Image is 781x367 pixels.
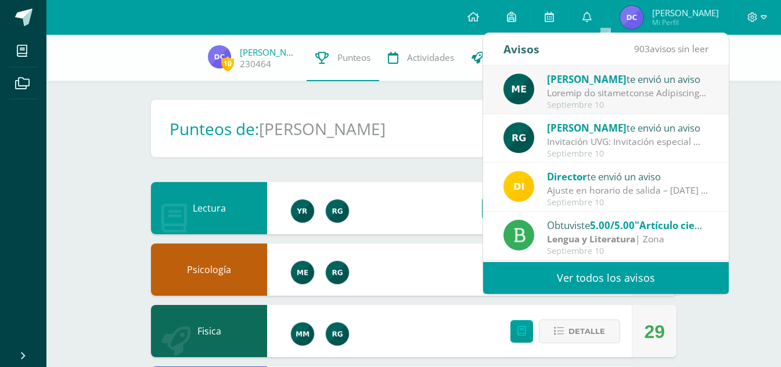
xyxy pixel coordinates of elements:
[547,120,708,135] div: te envió un aviso
[503,33,539,65] div: Avisos
[151,244,267,296] div: Psicología
[644,306,665,358] div: 29
[170,118,259,140] h1: Punteos de:
[407,52,454,64] span: Actividades
[379,35,463,81] a: Actividades
[463,35,547,81] a: Trayectoria
[307,35,379,81] a: Punteos
[547,170,587,183] span: Director
[547,72,627,86] span: [PERSON_NAME]
[326,261,349,284] img: 24ef3269677dd7dd963c57b86ff4a022.png
[635,219,730,232] span: "Artículo científico"
[547,135,708,148] div: Invitación UVG: Invitación especial ✨ El programa Mujeres en Ingeniería – Virtual de la Universid...
[547,232,708,246] div: | Zona
[326,199,349,223] img: 24ef3269677dd7dd963c57b86ff4a022.png
[337,52,370,64] span: Punteos
[539,319,620,343] button: Detalle
[634,42,708,55] span: avisos sin leer
[547,232,635,245] strong: Lengua y Literatura
[547,121,627,135] span: [PERSON_NAME]
[483,262,729,294] a: Ver todos los avisos
[652,17,719,27] span: Mi Perfil
[259,118,386,140] h1: [PERSON_NAME]
[547,246,708,256] div: Septiembre 10
[291,322,314,346] img: ea0e1a9c59ed4b58333b589e14889882.png
[634,42,650,55] span: 903
[240,46,298,58] a: [PERSON_NAME]
[151,182,267,234] div: Lectura
[547,184,708,197] div: Ajuste en horario de salida – 12 de septiembre : Estimados Padres de Familia, Debido a las activi...
[547,198,708,208] div: Septiembre 10
[547,217,708,232] div: Obtuviste en
[503,74,534,104] img: e5319dee200a4f57f0a5ff00aaca67bb.png
[590,219,635,232] span: 5.00/5.00
[291,199,314,223] img: 765d7ba1372dfe42393184f37ff644ec.png
[568,321,605,342] span: Detalle
[652,7,719,19] span: [PERSON_NAME]
[291,261,314,284] img: e5319dee200a4f57f0a5ff00aaca67bb.png
[208,45,231,68] img: 7e966699025db051ac6096d7c145e44a.png
[503,171,534,202] img: f0b35651ae50ff9c693c4cbd3f40c4bb.png
[547,100,708,110] div: Septiembre 10
[503,122,534,153] img: 24ef3269677dd7dd963c57b86ff4a022.png
[151,305,267,357] div: Fisica
[326,322,349,346] img: 24ef3269677dd7dd963c57b86ff4a022.png
[547,71,708,86] div: te envió un aviso
[547,149,708,159] div: Septiembre 10
[221,56,234,71] span: 10
[547,169,708,184] div: te envió un aviso
[547,86,708,100] div: Proceso de mejoramiento Psicología: Buenas tardes respetables padres de familia y estudiantes. Po...
[620,6,643,29] img: 7e966699025db051ac6096d7c145e44a.png
[240,58,271,70] a: 230464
